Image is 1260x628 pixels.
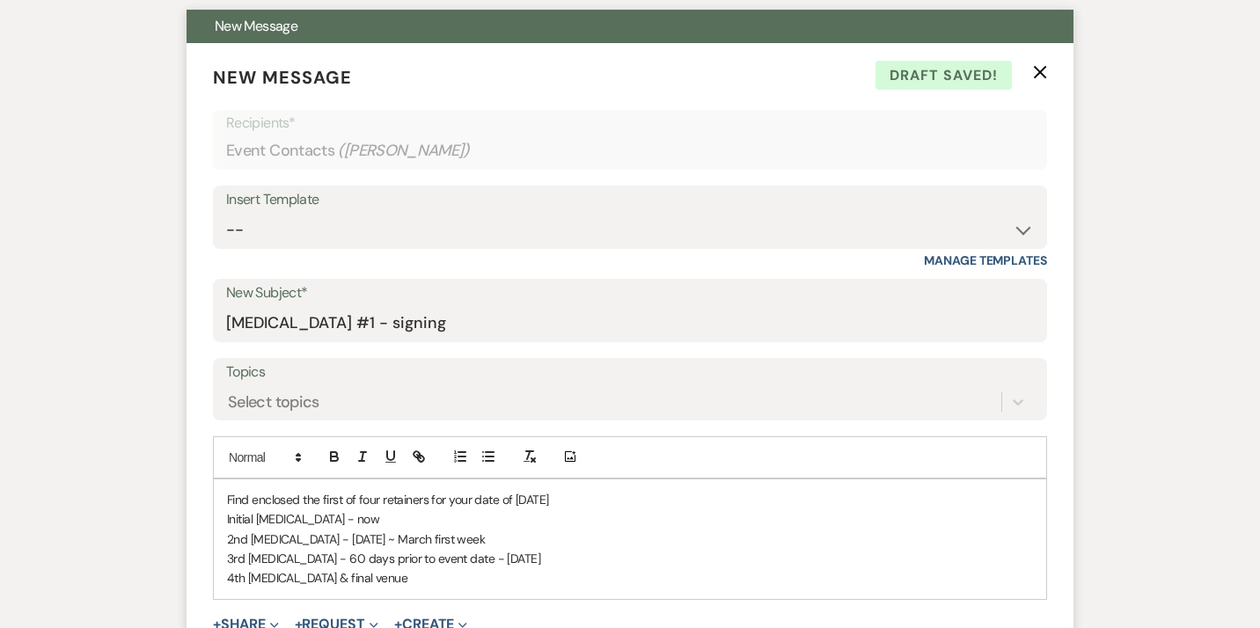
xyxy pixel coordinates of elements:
[215,17,297,35] span: New Message
[226,112,1034,135] p: Recipients*
[226,360,1034,385] label: Topics
[338,139,470,163] span: ( [PERSON_NAME] )
[227,529,1033,549] p: 2nd [MEDICAL_DATA] - [DATE] ~ March first week
[226,134,1034,168] div: Event Contacts
[228,390,319,413] div: Select topics
[227,549,1033,568] p: 3rd [MEDICAL_DATA] - 60 days prior to event date - [DATE]
[227,490,1033,509] p: Find enclosed the first of four retainers for your date of [DATE]
[924,252,1047,268] a: Manage Templates
[226,187,1034,213] div: Insert Template
[227,509,1033,529] p: Initial [MEDICAL_DATA] - now
[875,61,1012,91] span: Draft saved!
[213,66,352,89] span: New Message
[226,281,1034,306] label: New Subject*
[227,568,1033,588] p: 4th [MEDICAL_DATA] & final venue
